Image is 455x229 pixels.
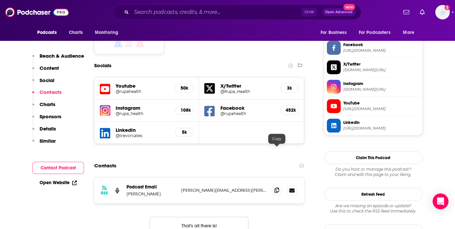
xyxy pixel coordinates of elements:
span: instagram.com/rupa_health [343,87,420,92]
span: Do you host or manage this podcast? [324,167,423,172]
span: New [343,4,355,10]
div: Search podcasts, credits, & more... [113,5,361,20]
svg: Add a profile image [444,5,450,10]
a: Charts [65,26,87,39]
button: open menu [316,26,355,39]
p: Reach & Audience [40,53,84,59]
h5: LinkedIn [116,127,170,133]
button: Charts [32,101,55,113]
div: Are we missing an episode or update? Use this to check the RSS feed immediately. [324,203,423,214]
button: Content [32,65,59,77]
button: open menu [33,26,65,39]
p: Similar [40,138,56,144]
button: open menu [398,26,422,39]
button: Details [32,126,56,138]
span: Facebook [343,42,420,48]
p: Social [40,77,54,83]
button: Reach & Audience [32,53,84,65]
p: [PERSON_NAME][EMAIL_ADDRESS][PERSON_NAME][DOMAIN_NAME] [181,187,267,193]
button: Claim This Podcast [324,151,423,164]
a: Instagram[DOMAIN_NAME][URL] [327,80,420,94]
a: X/Twitter[DOMAIN_NAME][URL] [327,60,420,74]
a: Facebook[URL][DOMAIN_NAME] [327,41,420,55]
input: Search podcasts, credits, & more... [131,7,301,17]
a: YouTube[URL][DOMAIN_NAME] [327,99,420,113]
span: For Podcasters [359,28,390,37]
span: Podcasts [37,28,57,37]
h5: Facebook [220,105,275,111]
h5: 3k [286,85,293,91]
div: Open Intercom Messenger [433,193,448,209]
span: Monitoring [95,28,118,37]
h5: 50k [181,85,188,91]
a: Linkedin[URL][DOMAIN_NAME] [327,119,420,132]
button: Refresh Feed [324,188,423,201]
a: Open Website [40,180,77,186]
p: Contacts [40,89,62,95]
span: https://www.facebook.com/rupahealth [343,48,420,53]
div: Claim and edit this page to your liking. [324,167,423,177]
span: https://www.youtube.com/@rupahealth [343,106,420,111]
img: User Profile [435,5,450,19]
button: Contacts [32,89,62,101]
img: Podchaser - Follow, Share and Rate Podcasts [5,6,69,18]
span: More [403,28,414,37]
h5: 5k [181,129,188,135]
button: Similar [32,138,56,150]
a: @rupahealth [220,111,275,116]
span: Linkedin [343,120,420,126]
a: Show notifications dropdown [417,7,427,18]
span: Ctrl K [301,8,317,16]
p: Content [40,65,59,71]
button: Open AdvancedNew [322,8,355,16]
button: open menu [90,26,127,39]
button: Sponsors [32,113,61,126]
h5: Instagram [116,105,170,111]
p: Sponsors [40,113,61,120]
h5: Youtube [116,83,170,89]
span: For Business [321,28,347,37]
p: Podcast Email [127,184,176,190]
span: https://www.linkedin.com/in/trevorcates [343,126,420,131]
h2: Contacts [94,159,116,172]
a: @Rupa_Health [220,89,275,94]
a: Show notifications dropdown [401,7,412,18]
h3: RSS [101,190,108,196]
span: twitter.com/Rupa_Health [343,68,420,72]
span: YouTube [343,100,420,106]
a: @trevorcates [116,133,170,138]
h5: 452k [286,107,293,113]
a: @rupa_health [116,111,170,116]
button: Contact Podcast [32,162,84,174]
h2: Socials [94,59,111,72]
span: Instagram [343,81,420,87]
span: Logged in as Ashley_Beenen [435,5,450,19]
h5: 108k [181,107,188,113]
p: [PERSON_NAME] [127,191,176,197]
button: open menu [355,26,400,39]
button: Show profile menu [435,5,450,19]
span: Open Advanced [325,11,353,14]
p: Charts [40,101,55,107]
p: Details [40,126,56,132]
a: @rupahealth [116,89,170,94]
span: Charts [69,28,83,37]
img: iconImage [100,105,110,116]
div: Copy [268,134,285,144]
span: X/Twitter [343,61,420,67]
button: Social [32,77,54,89]
h5: X/Twitter [220,83,275,89]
